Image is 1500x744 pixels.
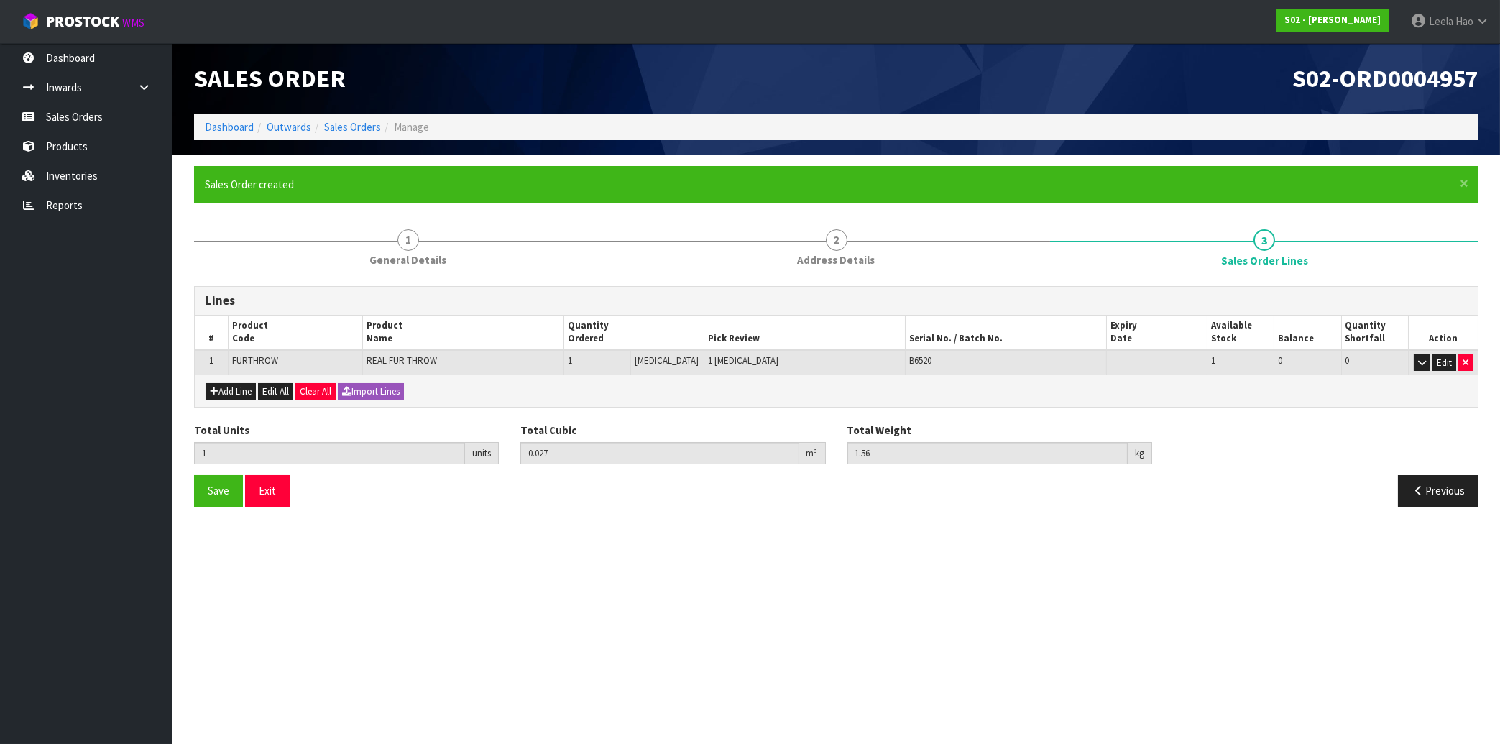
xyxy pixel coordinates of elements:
span: Sales Order [194,63,346,93]
button: Previous [1398,475,1478,506]
input: Total Weight [847,442,1128,464]
label: Total Weight [847,423,912,438]
input: Total Cubic [520,442,799,464]
span: × [1460,173,1468,193]
button: Edit All [258,383,293,400]
span: FURTHROW [232,354,278,367]
label: Total Cubic [520,423,576,438]
span: Leela [1429,14,1453,28]
span: Manage [394,120,429,134]
div: m³ [799,442,826,465]
label: Total Units [194,423,249,438]
th: Available Stock [1207,316,1274,350]
span: Sales Order Lines [1221,253,1308,268]
span: Hao [1455,14,1473,28]
span: [MEDICAL_DATA] [635,354,699,367]
th: Product Name [362,316,563,350]
th: Expiry Date [1106,316,1207,350]
span: General Details [369,252,446,267]
button: Exit [245,475,290,506]
th: Quantity Shortfall [1341,316,1408,350]
button: Add Line [206,383,256,400]
a: Sales Orders [324,120,381,134]
button: Save [194,475,243,506]
div: units [465,442,499,465]
span: 1 [397,229,419,251]
span: 1 [1211,354,1215,367]
th: Serial No. / Batch No. [906,316,1107,350]
span: Sales Order Lines [194,275,1478,518]
span: 0 [1278,354,1282,367]
span: 1 [568,354,572,367]
th: # [195,316,229,350]
button: Import Lines [338,383,404,400]
h3: Lines [206,294,1467,308]
span: Sales Order created [205,178,294,191]
span: B6520 [909,354,931,367]
strong: S02 - [PERSON_NAME] [1284,14,1381,26]
div: kg [1128,442,1152,465]
span: 0 [1345,354,1350,367]
span: 1 [MEDICAL_DATA] [708,354,778,367]
span: Save [208,484,229,497]
th: Quantity Ordered [563,316,704,350]
th: Action [1408,316,1478,350]
span: 2 [826,229,847,251]
span: REAL FUR THROW [367,354,437,367]
button: Edit [1432,354,1456,372]
span: ProStock [46,12,119,31]
button: Clear All [295,383,336,400]
small: WMS [122,16,144,29]
span: 1 [209,354,213,367]
th: Balance [1274,316,1341,350]
img: cube-alt.png [22,12,40,30]
a: Outwards [267,120,311,134]
th: Product Code [229,316,363,350]
th: Pick Review [704,316,906,350]
span: 3 [1253,229,1275,251]
input: Total Units [194,442,465,464]
a: Dashboard [205,120,254,134]
span: S02-ORD0004957 [1292,63,1478,93]
span: Address Details [798,252,875,267]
